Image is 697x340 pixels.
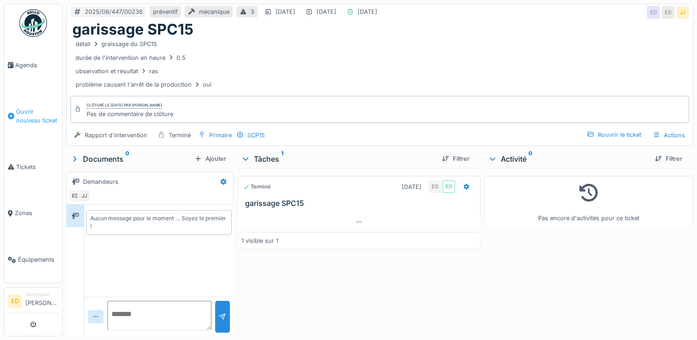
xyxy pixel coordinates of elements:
[490,180,687,223] div: Pas encore d'activités pour ce ticket
[16,107,59,125] span: Ouvrir nouveau ticket
[251,7,254,16] div: 3
[245,199,476,208] h3: garissage SPC15
[72,21,193,38] h1: garissage SPC15
[651,152,686,165] div: Filtrer
[78,189,91,202] div: JJ
[8,294,22,308] li: ED
[90,214,228,231] div: Aucun message pour le moment … Soyez le premier !
[209,131,232,140] div: Primaire
[247,131,265,140] div: SCP15
[76,53,186,62] div: durée de l'intervention en heure 0.5
[583,129,645,141] div: Rouvrir le ticket
[4,236,62,283] a: Équipements
[83,177,118,186] div: Demandeurs
[125,153,129,164] sup: 0
[428,180,441,193] div: ED
[442,180,455,193] div: ED
[15,61,59,70] span: Agenda
[4,42,62,88] a: Agenda
[199,7,229,16] div: mécanique
[85,7,143,16] div: 2025/08/447/00236
[275,7,295,16] div: [DATE]
[70,153,191,164] div: Documents
[488,153,647,164] div: Activité
[8,291,59,313] a: ED Technicien[PERSON_NAME]
[4,88,62,144] a: Ouvrir nouveau ticket
[243,183,271,191] div: Terminé
[85,131,147,140] div: Rapport d'intervention
[241,153,434,164] div: Tâches
[76,80,211,89] div: problème causant l'arrêt de la production oui
[16,163,59,171] span: Tickets
[357,7,377,16] div: [DATE]
[191,152,230,165] div: Ajouter
[438,152,473,165] div: Filtrer
[18,255,59,264] span: Équipements
[87,102,162,109] div: Clôturé le [DATE] par [PERSON_NAME]
[69,189,82,202] div: ED
[528,153,533,164] sup: 0
[316,7,336,16] div: [DATE]
[76,40,157,48] div: détail graissage du SPC15
[87,110,173,118] div: Pas de commentaire de clôture
[649,129,689,142] div: Actions
[402,182,422,191] div: [DATE]
[676,6,689,19] div: JJ
[662,6,674,19] div: ED
[169,131,191,140] div: Terminé
[15,209,59,217] span: Zones
[4,190,62,237] a: Zones
[76,67,158,76] div: observation et résultat ras
[19,9,47,37] img: Badge_color-CXgf-gQk.svg
[281,153,283,164] sup: 1
[25,291,59,298] div: Technicien
[4,144,62,190] a: Tickets
[241,236,278,245] div: 1 visible sur 1
[647,6,660,19] div: ED
[153,7,178,16] div: préventif
[25,291,59,311] li: [PERSON_NAME]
